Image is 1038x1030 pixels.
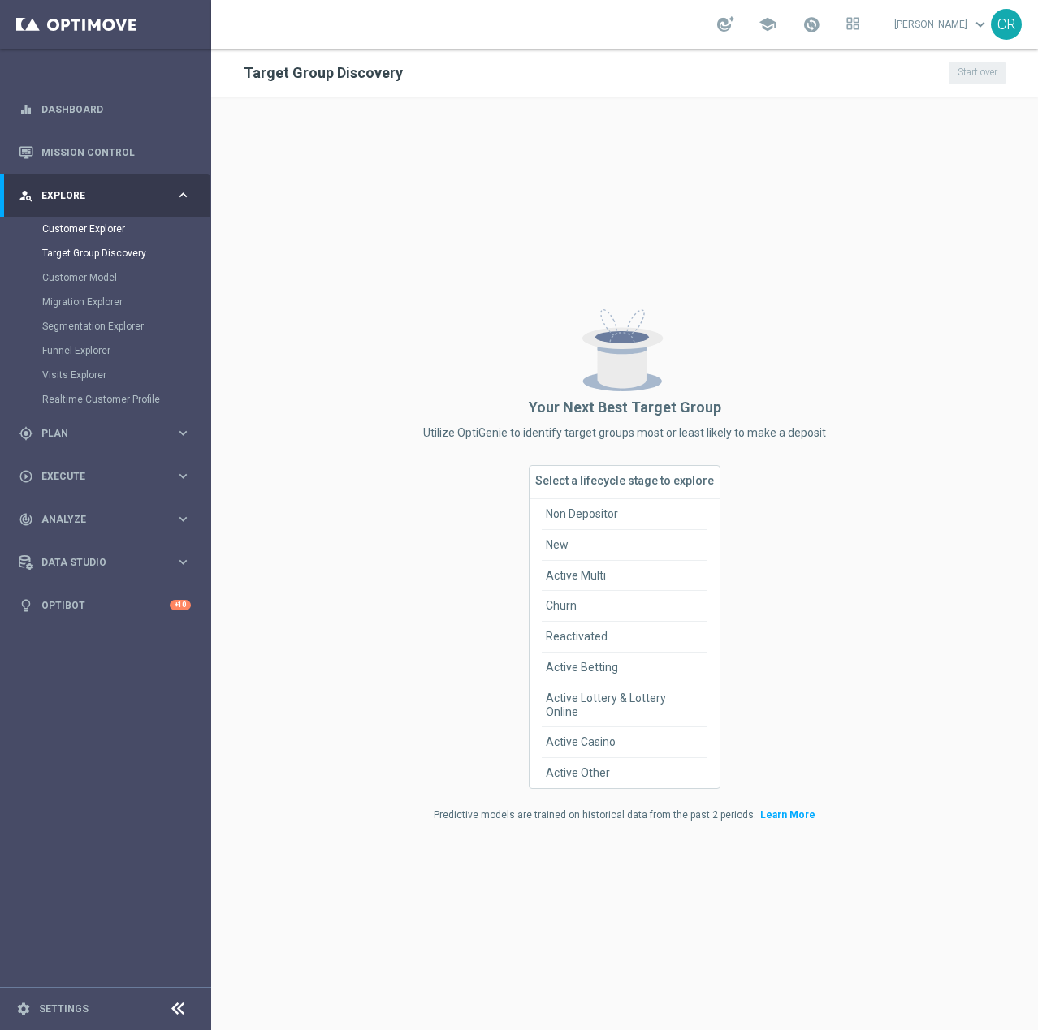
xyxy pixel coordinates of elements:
button: equalizer Dashboard [18,103,192,116]
a: Segmentation Explorer [42,320,169,333]
button: person_search Explore keyboard_arrow_right [18,189,192,202]
div: Visits Explorer [42,363,210,387]
a: Funnel Explorer [42,344,169,357]
div: CR [991,9,1022,40]
span: Plan [41,429,175,438]
a: Settings [39,1004,89,1014]
button: lightbulb Optibot +10 [18,599,192,612]
a: Realtime Customer Profile [42,393,169,406]
a: Customer Model [42,271,169,284]
i: lightbulb [19,598,33,613]
div: Mission Control [19,131,191,174]
div: Customer Model [42,265,210,290]
div: Explore [19,188,175,203]
i: keyboard_arrow_right [175,425,191,441]
span: Reactivated [546,622,608,652]
i: settings [16,1002,31,1016]
div: Dashboard [19,88,191,131]
div: Data Studio [19,555,175,570]
div: Realtime Customer Profile [42,387,210,412]
span: Churn [546,591,577,621]
span: school [759,15,776,33]
i: keyboard_arrow_right [175,187,191,203]
button: track_changes Analyze keyboard_arrow_right [18,513,192,526]
span: Data Studio [41,558,175,567]
a: [PERSON_NAME]keyboard_arrow_down [893,12,991,37]
span: Active Betting [546,653,618,683]
i: play_circle_outline [19,469,33,484]
button: Start over [949,62,1006,84]
i: gps_fixed [19,426,33,441]
a: Migration Explorer [42,295,169,308]
a: Target Group Discovery [42,247,169,260]
a: Mission Control [41,131,191,174]
span: Non Depositor [546,499,618,529]
span: Active Casino [546,727,616,757]
div: +10 [170,600,191,610]
a: Learn More [760,809,815,821]
span: Your Next Best Target Group [529,401,721,415]
button: play_circle_outline Execute keyboard_arrow_right [18,470,192,483]
div: Customer Explorer [42,217,210,241]
i: equalizer [19,102,33,117]
a: Optibot [41,584,170,627]
span: Predictive models are trained on historical data from the past 2 periods. [434,809,756,821]
a: Customer Explorer [42,222,169,235]
button: Data Studio keyboard_arrow_right [18,556,192,569]
div: Target Group Discovery [42,241,210,265]
span: Execute [41,472,175,481]
span: Explore [41,191,175,200]
i: person_search [19,188,33,203]
div: Funnel Explorer [42,338,210,363]
div: Migration Explorer [42,290,210,314]
i: keyboard_arrow_right [175,554,191,570]
span: Active Lottery & Lottery Online [546,683,678,727]
i: keyboard_arrow_right [175,511,191,527]
div: Plan [19,426,175,441]
span: keyboard_arrow_down [971,15,989,33]
span: Active Other [546,758,610,788]
i: track_changes [19,512,33,527]
span: Active Multi [546,561,606,591]
span: New [546,530,569,560]
span: Utilize OptiGenie to identify target groups most or least likely to make a deposit [423,426,826,440]
div: Segmentation Explorer [42,314,210,338]
span: Select a lifecycle stage to explore [535,474,714,487]
a: Visits Explorer [42,368,169,381]
span: Analyze [41,515,175,524]
div: Execute [19,469,175,484]
div: Analyze [19,512,175,527]
button: Mission Control [18,146,192,159]
a: Dashboard [41,88,191,131]
div: Optibot [19,584,191,627]
button: gps_fixed Plan keyboard_arrow_right [18,427,192,440]
h2: Target Group Discovery [244,63,403,83]
i: keyboard_arrow_right [175,468,191,484]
